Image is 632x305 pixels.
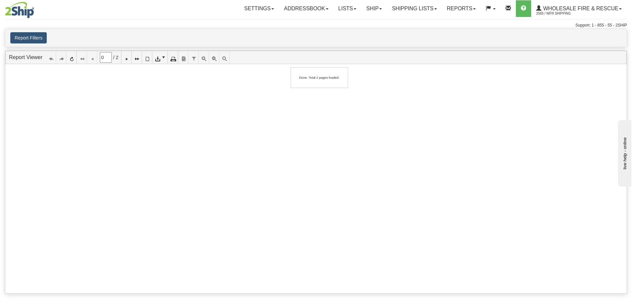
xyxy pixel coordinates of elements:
[5,2,34,18] img: logo2565.jpg
[442,0,481,17] a: Reports
[121,51,132,64] a: Next Page
[541,6,618,11] span: WHOLESALE FIRE & RESCUE
[387,0,442,17] a: Shipping lists
[132,51,142,64] a: Last Page
[536,10,586,17] span: 2565 / WFR Shipping
[531,0,627,17] a: WHOLESALE FIRE & RESCUE 2565 / WFR Shipping
[239,0,279,17] a: Settings
[66,51,77,64] a: Refresh
[294,71,344,84] div: Done. Total 2 pages loaded.
[617,118,631,186] iframe: chat widget
[168,51,178,64] a: Print
[10,32,47,43] button: Report Filters
[9,54,42,60] a: Report Viewer
[5,23,627,28] div: Support: 1 - 855 - 55 - 2SHIP
[5,6,61,11] div: live help - online
[142,51,152,64] a: Toggle Print Preview
[116,54,118,61] span: 2
[113,54,114,61] span: /
[279,0,333,17] a: Addressbook
[361,0,387,17] a: Ship
[333,0,361,17] a: Lists
[152,51,168,64] a: Export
